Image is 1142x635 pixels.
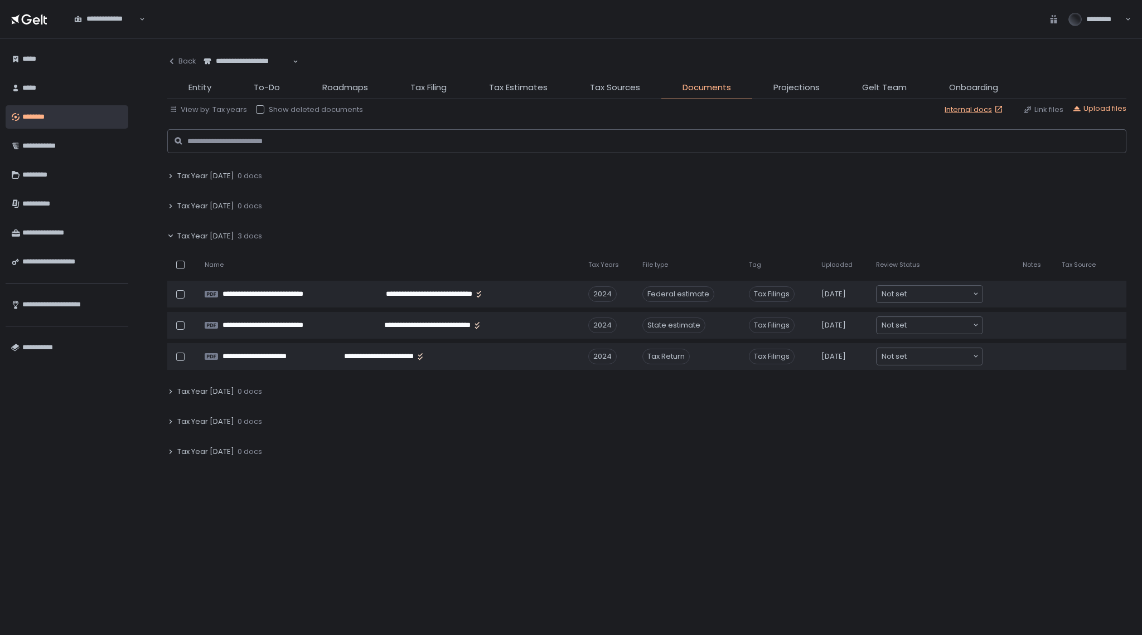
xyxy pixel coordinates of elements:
span: Tax Sources [590,81,640,94]
div: Search for option [877,286,983,302]
div: Search for option [877,348,983,365]
span: Tax Filings [749,349,795,364]
span: 0 docs [238,447,262,457]
button: Back [167,50,196,72]
span: Gelt Team [862,81,907,94]
span: 0 docs [238,417,262,427]
span: Name [205,261,224,269]
a: Internal docs [945,105,1005,115]
span: Roadmaps [322,81,368,94]
span: Not set [882,320,907,331]
div: State estimate [642,317,705,333]
div: 2024 [588,317,617,333]
span: Not set [882,351,907,362]
span: Tax Filings [749,286,795,302]
span: Tax Filings [749,317,795,333]
span: Not set [882,289,907,300]
span: [DATE] [821,351,846,362]
button: Link files [1023,105,1063,115]
span: Onboarding [949,81,998,94]
span: Tax Filing [410,81,447,94]
span: Tax Source [1062,261,1096,269]
span: [DATE] [821,289,846,299]
input: Search for option [204,66,292,77]
div: Federal estimate [642,286,714,302]
span: To-Do [254,81,280,94]
span: Uploaded [821,261,853,269]
div: 2024 [588,286,617,302]
span: Documents [683,81,731,94]
div: 2024 [588,349,617,364]
span: Tax Year [DATE] [177,231,234,241]
span: Tax Year [DATE] [177,417,234,427]
span: Tax Year [DATE] [177,447,234,457]
input: Search for option [74,24,138,35]
input: Search for option [907,351,972,362]
div: Back [167,56,196,66]
span: 3 docs [238,231,262,241]
span: Tax Years [588,261,619,269]
span: Tax Year [DATE] [177,201,234,211]
span: Tag [749,261,761,269]
span: Tax Year [DATE] [177,171,234,181]
span: 0 docs [238,387,262,397]
span: 0 docs [238,171,262,181]
span: Notes [1023,261,1041,269]
button: View by: Tax years [170,105,247,115]
span: Projections [773,81,820,94]
button: Upload files [1072,104,1126,114]
div: Search for option [196,50,298,74]
span: Entity [188,81,211,94]
input: Search for option [907,289,972,300]
span: 0 docs [238,201,262,211]
span: [DATE] [821,320,846,330]
div: Search for option [67,8,145,31]
span: Tax Estimates [489,81,548,94]
span: Review Status [876,261,920,269]
div: Tax Return [642,349,690,364]
div: Search for option [877,317,983,334]
span: File type [642,261,668,269]
input: Search for option [907,320,972,331]
span: Tax Year [DATE] [177,387,234,397]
